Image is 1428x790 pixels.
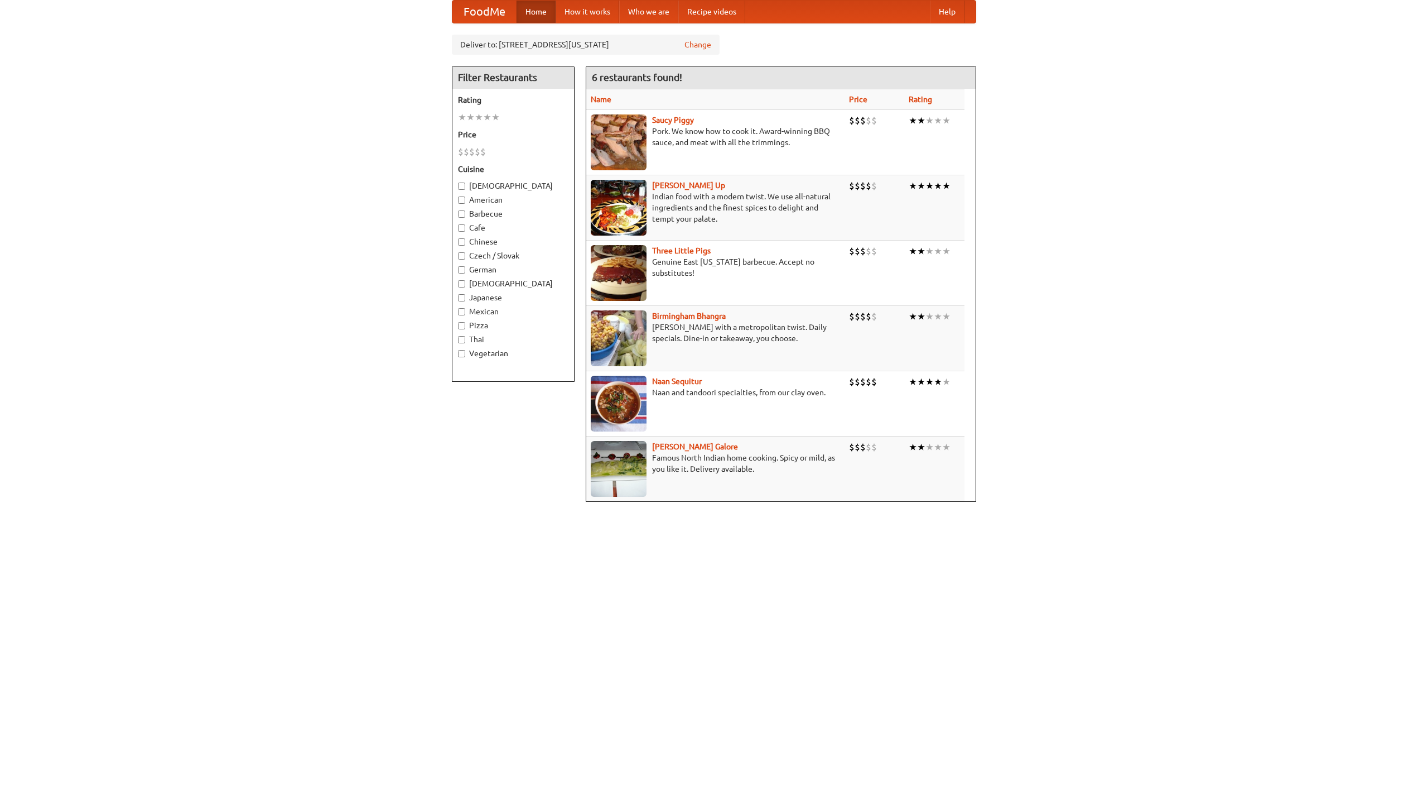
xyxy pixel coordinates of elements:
[591,322,840,344] p: [PERSON_NAME] with a metropolitan twist. Daily specials. Dine-in or takeaway, you choose.
[934,376,942,388] li: ★
[652,312,726,320] a: Birmingham Bhangra
[458,320,568,331] label: Pizza
[925,180,934,192] li: ★
[517,1,556,23] a: Home
[556,1,619,23] a: How it works
[469,146,475,158] li: $
[909,180,917,192] li: ★
[934,245,942,257] li: ★
[860,376,866,388] li: $
[942,441,951,453] li: ★
[925,310,934,323] li: ★
[925,441,934,453] li: ★
[591,310,647,366] img: bhangra.jpg
[855,245,860,257] li: $
[855,114,860,127] li: $
[652,116,694,125] a: Saucy Piggy
[871,114,877,127] li: $
[866,245,871,257] li: $
[849,310,855,323] li: $
[871,245,877,257] li: $
[475,111,483,123] li: ★
[917,245,925,257] li: ★
[871,441,877,453] li: $
[860,180,866,192] li: $
[458,183,465,190] input: [DEMOGRAPHIC_DATA]
[458,210,465,218] input: Barbecue
[866,114,871,127] li: $
[458,334,568,345] label: Thai
[592,72,682,83] ng-pluralize: 6 restaurants found!
[849,245,855,257] li: $
[917,310,925,323] li: ★
[866,376,871,388] li: $
[925,114,934,127] li: ★
[917,376,925,388] li: ★
[458,194,568,205] label: American
[458,266,465,274] input: German
[458,292,568,303] label: Japanese
[866,310,871,323] li: $
[866,441,871,453] li: $
[866,180,871,192] li: $
[591,245,647,301] img: littlepigs.jpg
[466,111,475,123] li: ★
[925,376,934,388] li: ★
[591,126,840,148] p: Pork. We know how to cook it. Award-winning BBQ sauce, and meat with all the trimmings.
[909,441,917,453] li: ★
[619,1,678,23] a: Who we are
[849,180,855,192] li: $
[458,197,465,204] input: American
[458,129,568,140] h5: Price
[849,95,867,104] a: Price
[452,1,517,23] a: FoodMe
[652,246,711,255] b: Three Little Pigs
[860,441,866,453] li: $
[930,1,964,23] a: Help
[458,252,465,260] input: Czech / Slovak
[458,294,465,301] input: Japanese
[458,94,568,106] h5: Rating
[849,376,855,388] li: $
[458,306,568,317] label: Mexican
[871,180,877,192] li: $
[860,114,866,127] li: $
[483,111,491,123] li: ★
[458,264,568,275] label: German
[458,222,568,233] label: Cafe
[871,376,877,388] li: $
[678,1,745,23] a: Recipe videos
[458,278,568,289] label: [DEMOGRAPHIC_DATA]
[591,452,840,475] p: Famous North Indian home cooking. Spicy or mild, as you like it. Delivery available.
[458,250,568,261] label: Czech / Slovak
[849,114,855,127] li: $
[934,114,942,127] li: ★
[458,322,465,329] input: Pizza
[652,442,738,451] a: [PERSON_NAME] Galore
[652,377,702,386] a: Naan Sequitur
[591,95,611,104] a: Name
[458,164,568,175] h5: Cuisine
[458,280,465,288] input: [DEMOGRAPHIC_DATA]
[855,180,860,192] li: $
[591,180,647,236] img: curryup.jpg
[934,310,942,323] li: ★
[458,336,465,343] input: Thai
[480,146,486,158] li: $
[942,245,951,257] li: ★
[652,181,725,190] b: [PERSON_NAME] Up
[849,441,855,453] li: $
[855,310,860,323] li: $
[942,114,951,127] li: ★
[591,191,840,224] p: Indian food with a modern twist. We use all-natural ingredients and the finest spices to delight ...
[855,376,860,388] li: $
[917,180,925,192] li: ★
[909,245,917,257] li: ★
[591,256,840,279] p: Genuine East [US_STATE] barbecue. Accept no substitutes!
[934,441,942,453] li: ★
[909,310,917,323] li: ★
[591,441,647,497] img: currygalore.jpg
[917,114,925,127] li: ★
